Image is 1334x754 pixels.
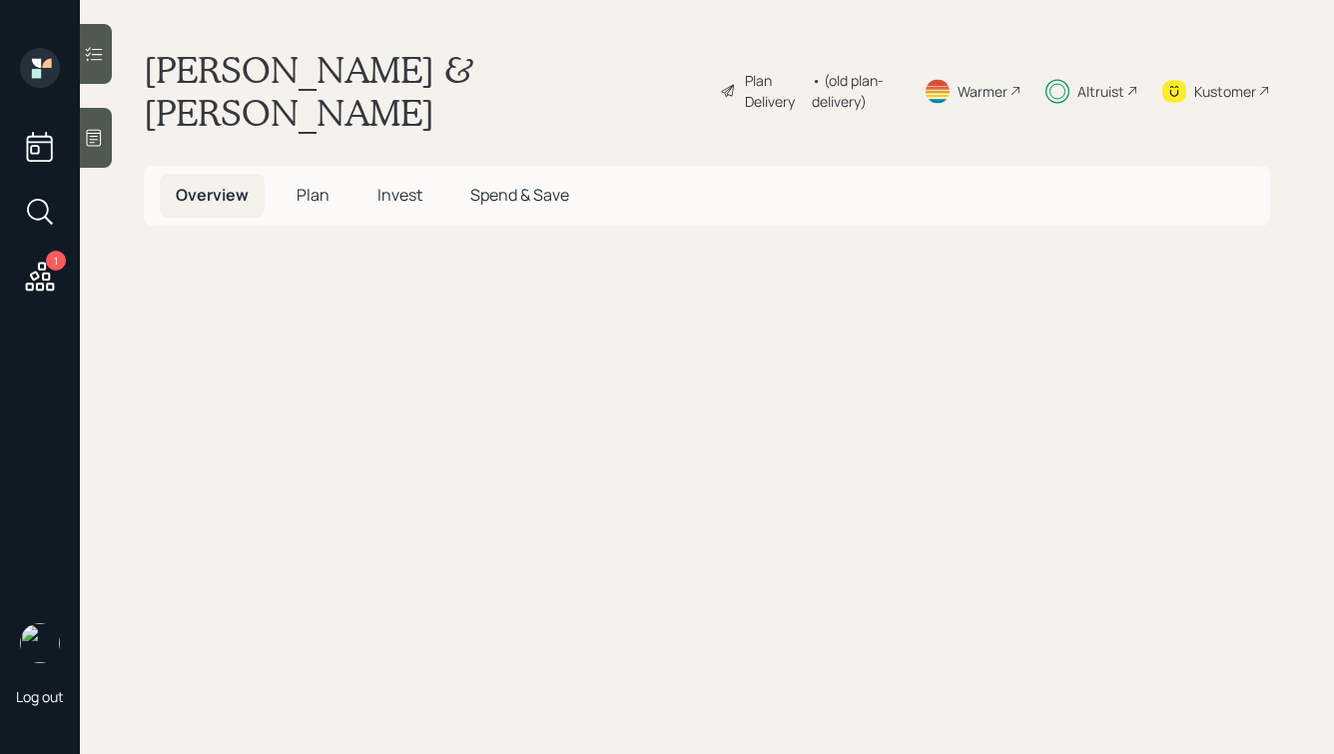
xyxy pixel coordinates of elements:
[1077,81,1124,102] div: Altruist
[16,687,64,706] div: Log out
[812,70,900,112] div: • (old plan-delivery)
[470,184,569,206] span: Spend & Save
[1194,81,1256,102] div: Kustomer
[144,48,704,134] h1: [PERSON_NAME] & [PERSON_NAME]
[297,184,330,206] span: Plan
[46,251,66,271] div: 1
[176,184,249,206] span: Overview
[745,70,802,112] div: Plan Delivery
[377,184,422,206] span: Invest
[20,623,60,663] img: hunter_neumayer.jpg
[958,81,1007,102] div: Warmer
